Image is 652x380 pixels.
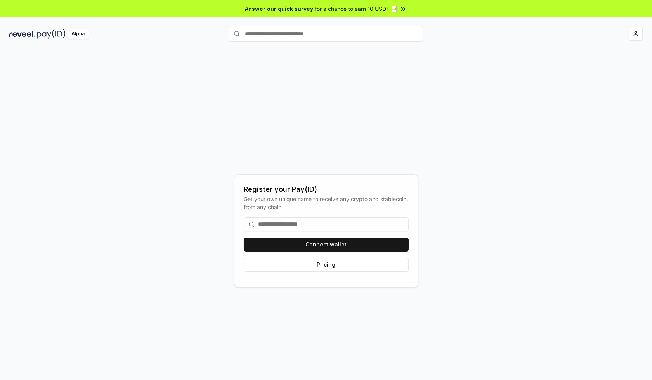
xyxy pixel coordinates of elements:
[244,184,409,195] div: Register your Pay(ID)
[245,5,313,13] span: Answer our quick survey
[9,29,35,39] img: reveel_dark
[315,5,398,13] span: for a chance to earn 10 USDT 📝
[244,195,409,211] div: Get your own unique name to receive any crypto and stablecoin, from any chain
[67,29,89,39] div: Alpha
[244,238,409,252] button: Connect wallet
[244,258,409,272] button: Pricing
[37,29,66,39] img: pay_id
